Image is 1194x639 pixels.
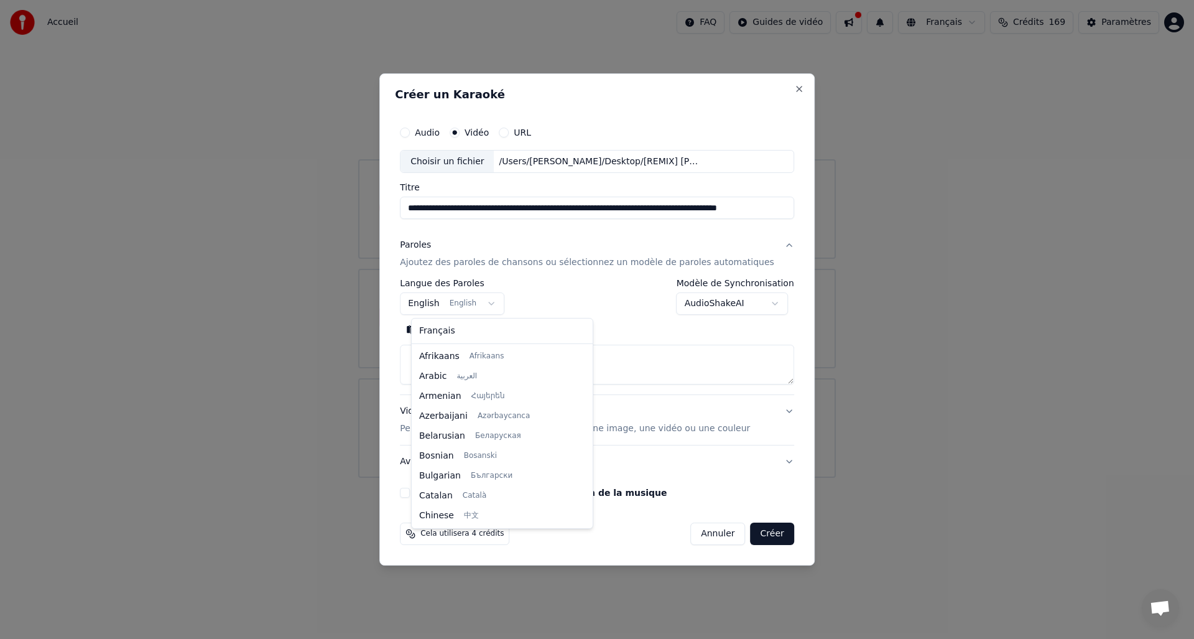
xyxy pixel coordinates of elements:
[419,350,460,363] span: Afrikaans
[419,490,453,502] span: Catalan
[456,371,477,381] span: العربية
[470,352,504,361] span: Afrikaans
[464,511,479,521] span: 中文
[419,430,465,442] span: Belarusian
[464,451,497,461] span: Bosanski
[471,391,505,401] span: Հայերեն
[419,510,454,522] span: Chinese
[471,471,512,481] span: Български
[463,491,486,501] span: Català
[419,370,447,383] span: Arabic
[419,450,454,462] span: Bosnian
[419,410,468,422] span: Azerbaijani
[419,325,455,337] span: Français
[478,411,530,421] span: Azərbaycanca
[475,431,521,441] span: Беларуская
[419,470,461,482] span: Bulgarian
[419,390,461,403] span: Armenian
